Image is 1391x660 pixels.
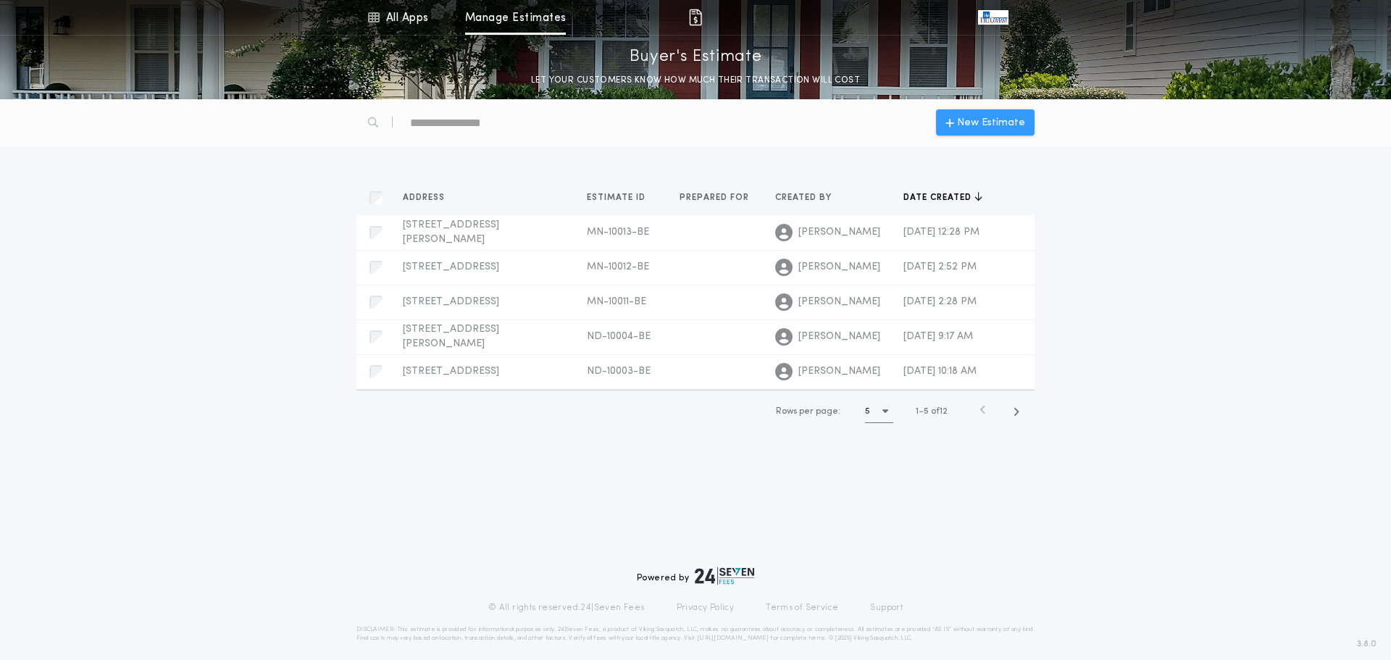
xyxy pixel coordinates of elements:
span: [DATE] 2:28 PM [903,296,977,307]
span: 1 [916,407,919,416]
img: vs-icon [978,10,1008,25]
span: MN-10013-BE [587,227,649,238]
a: Terms of Service [766,602,838,614]
span: Estimate ID [587,192,648,204]
a: Privacy Policy [677,602,735,614]
span: MN-10012-BE [587,262,649,272]
span: New Estimate [957,115,1025,130]
img: logo [695,567,754,585]
span: [PERSON_NAME] [798,330,880,344]
a: [URL][DOMAIN_NAME] [697,635,769,641]
span: [PERSON_NAME] [798,225,880,240]
span: [PERSON_NAME] [798,260,880,275]
span: [DATE] 12:28 PM [903,227,979,238]
p: Buyer's Estimate [630,46,762,69]
span: [STREET_ADDRESS] [403,262,499,272]
span: 5 [924,407,929,416]
span: [STREET_ADDRESS] [403,366,499,377]
img: img [687,9,704,26]
p: © All rights reserved. 24|Seven Fees [488,602,645,614]
button: 5 [865,400,893,423]
span: [DATE] 9:17 AM [903,331,973,342]
span: of 12 [931,405,948,418]
span: MN-10011-BE [587,296,646,307]
span: [STREET_ADDRESS][PERSON_NAME] [403,220,499,245]
span: [PERSON_NAME] [798,295,880,309]
span: Rows per page: [776,407,840,416]
span: [PERSON_NAME] [798,364,880,379]
span: [DATE] 10:18 AM [903,366,977,377]
button: Estimate ID [587,191,656,205]
span: ND-10003-BE [587,366,651,377]
div: Powered by [637,567,754,585]
span: [STREET_ADDRESS][PERSON_NAME] [403,324,499,349]
span: Prepared for [680,192,752,204]
h1: 5 [865,404,870,419]
span: Date created [903,192,974,204]
button: New Estimate [936,109,1035,135]
span: Created by [775,192,835,204]
a: Support [870,602,903,614]
span: [STREET_ADDRESS] [403,296,499,307]
button: Created by [775,191,843,205]
span: ND-10004-BE [587,331,651,342]
span: [DATE] 2:52 PM [903,262,977,272]
p: LET YOUR CUSTOMERS KNOW HOW MUCH THEIR TRANSACTION WILL COST [517,73,874,88]
span: Address [403,192,448,204]
p: DISCLAIMER: This estimate is provided for informational purposes only. 24|Seven Fees, a product o... [356,625,1035,643]
span: 3.8.0 [1357,638,1377,651]
button: Address [403,191,456,205]
button: Date created [903,191,982,205]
